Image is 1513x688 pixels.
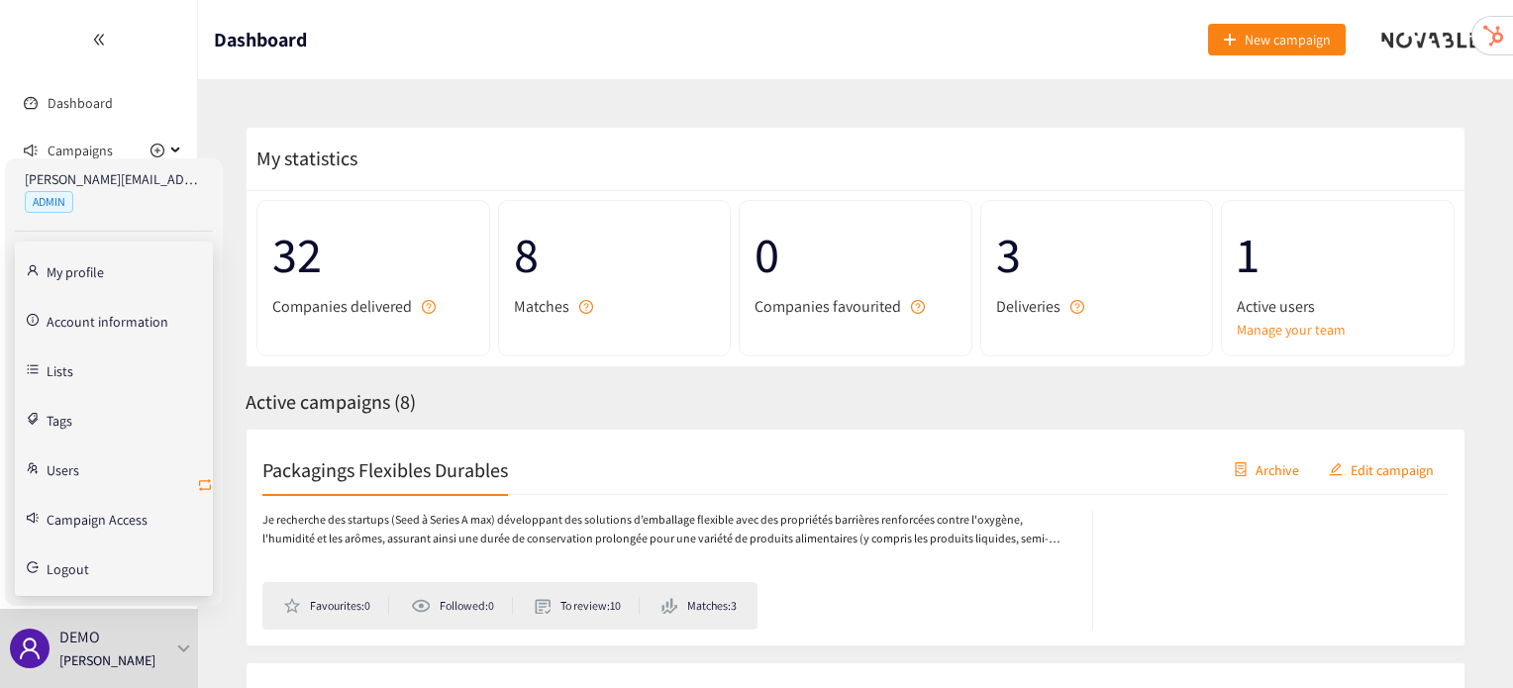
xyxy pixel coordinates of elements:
span: 0 [755,216,957,294]
span: New campaign [1245,29,1331,50]
span: double-left [92,33,106,47]
a: Account information [47,311,168,329]
a: Manage your team [1237,319,1439,341]
span: Archive [1256,458,1299,480]
button: editEdit campaign [1314,453,1449,485]
span: container [1234,462,1248,478]
span: question-circle [911,300,925,314]
span: Companies favourited [755,294,901,319]
a: Campaign Access [47,509,148,527]
span: 8 [514,216,716,294]
span: My statistics [247,146,357,171]
a: Lists [47,360,73,378]
span: plus [1223,33,1237,49]
button: retweet [197,470,213,502]
span: question-circle [579,300,593,314]
span: plus-circle [151,144,164,157]
span: Active users [1237,294,1315,319]
span: Companies delivered [272,294,412,319]
button: plusNew campaign [1208,24,1346,55]
span: edit [1329,462,1343,478]
span: question-circle [1070,300,1084,314]
li: Matches: 3 [661,597,737,615]
a: Users [47,459,79,477]
iframe: Chat Widget [1414,593,1513,688]
span: 3 [996,216,1198,294]
span: logout [27,561,39,573]
span: sound [24,144,38,157]
a: Packagings Flexibles DurablescontainerArchiveeditEdit campaignJe recherche des startups (Seed à S... [246,429,1465,646]
span: Matches [514,294,569,319]
a: Tags [47,410,72,428]
button: containerArchive [1219,453,1314,485]
span: Campaigns [48,131,113,170]
span: retweet [197,477,213,496]
span: Active campaigns ( 8 ) [246,389,416,415]
p: [PERSON_NAME] [59,649,155,671]
h2: Packagings Flexibles Durables [262,455,508,483]
p: Je recherche des startups (Seed à Series A max) développant des solutions d’emballage flexible av... [262,511,1072,548]
span: question-circle [422,300,436,314]
span: 32 [272,216,474,294]
a: Dashboard [48,94,113,112]
span: Logout [47,562,89,576]
li: Followed: 0 [411,597,512,615]
p: [PERSON_NAME][EMAIL_ADDRESS][DOMAIN_NAME] [25,168,203,190]
li: To review: 10 [535,597,640,615]
span: 1 [1237,216,1439,294]
span: Edit campaign [1351,458,1434,480]
a: My profile [47,261,104,279]
span: ADMIN [25,191,73,213]
span: Deliveries [996,294,1060,319]
span: user [18,637,42,660]
p: DEMO [59,625,100,649]
li: Favourites: 0 [283,597,389,615]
